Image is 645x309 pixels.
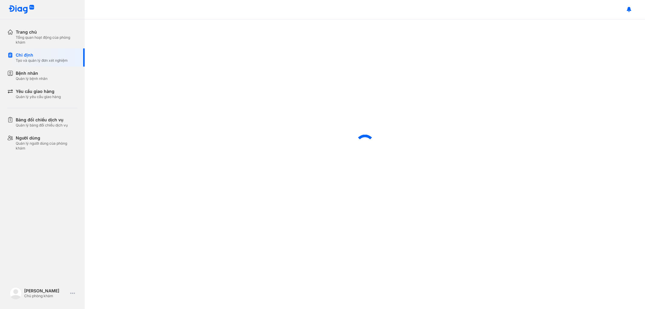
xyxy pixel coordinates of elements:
div: Bệnh nhân [16,70,47,76]
div: Tạo và quản lý đơn xét nghiệm [16,58,68,63]
div: Quản lý người dùng của phòng khám [16,141,77,151]
img: logo [10,287,22,299]
div: Quản lý yêu cầu giao hàng [16,94,61,99]
div: Quản lý bảng đối chiếu dịch vụ [16,123,68,128]
img: logo [8,5,34,14]
div: Chỉ định [16,52,68,58]
div: Trang chủ [16,29,77,35]
div: Chủ phòng khám [24,294,68,298]
div: Tổng quan hoạt động của phòng khám [16,35,77,45]
div: Yêu cầu giao hàng [16,88,61,94]
div: Bảng đối chiếu dịch vụ [16,117,68,123]
div: Quản lý bệnh nhân [16,76,47,81]
div: [PERSON_NAME] [24,288,68,294]
div: Người dùng [16,135,77,141]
